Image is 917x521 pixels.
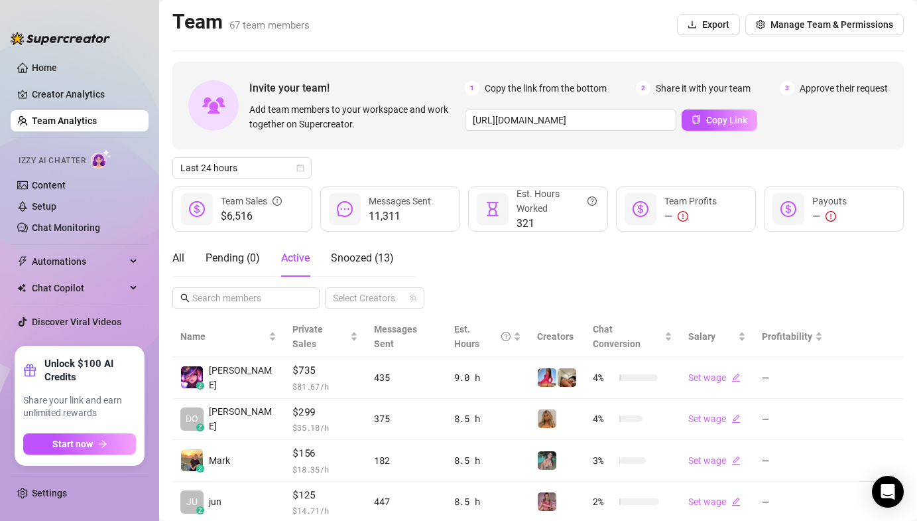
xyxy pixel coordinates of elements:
span: Approve their request [800,81,888,96]
div: All [172,250,184,266]
span: dollar-circle [189,201,205,217]
span: question-circle [501,322,511,351]
div: z [196,506,204,514]
img: Chloe (VIP) [558,368,576,387]
span: arrow-right [98,439,107,449]
span: Messages Sent [369,196,431,206]
span: question-circle [587,186,597,216]
button: Copy Link [682,110,757,131]
span: Add team members to your workspace and work together on Supercreator. [249,102,459,131]
img: MJaee (VIP) [538,451,556,470]
div: — [664,208,717,224]
span: search [180,293,190,303]
span: 321 [517,216,597,232]
span: dollar-circle [780,201,796,217]
td: — [754,399,831,441]
span: Copy Link [706,115,747,125]
span: $6,516 [221,208,282,224]
button: Export [677,14,740,35]
span: thunderbolt [17,256,28,267]
span: Private Sales [292,324,323,349]
img: Jaz (VIP) [538,409,556,428]
img: Tabby (VIP) [538,492,556,511]
img: Chat Copilot [17,283,26,293]
div: Est. Hours Worked [517,186,597,216]
span: Share it with your team [656,81,751,96]
span: $ 18.35 /h [292,463,358,476]
div: 8.5 h [454,411,522,426]
a: Set wageedit [688,455,741,466]
span: $ 14.71 /h [292,504,358,517]
div: 8.5 h [454,453,522,468]
div: 9.0 h [454,370,522,385]
span: message [337,201,353,217]
a: Chat Monitoring [32,222,100,233]
div: Team Sales [221,194,282,208]
span: 3 [780,81,794,96]
span: Izzy AI Chatter [19,155,86,167]
a: Set wageedit [688,413,741,424]
button: Start nowarrow-right [23,433,136,455]
span: Start now [52,439,93,449]
span: Salary [688,331,715,342]
span: Last 24 hours [180,158,304,178]
div: z [196,382,204,390]
div: z [196,423,204,431]
a: Settings [32,488,67,498]
th: Name [172,317,284,357]
td: — [754,440,831,482]
a: Set wageedit [688,372,741,383]
span: $299 [292,404,358,420]
span: edit [731,497,741,506]
div: Est. Hours [454,322,511,351]
span: edit [731,414,741,423]
a: Setup [32,201,56,212]
div: Open Intercom Messenger [872,476,904,508]
span: Active [281,252,310,264]
span: 67 team members [229,19,310,31]
span: 3 % [593,453,614,468]
span: $ 35.18 /h [292,421,358,434]
span: info-circle [273,194,282,208]
span: Snoozed ( 13 ) [331,252,394,264]
a: Team Analytics [32,115,97,126]
span: dollar-circle [633,201,648,217]
div: z [196,465,204,473]
div: 375 [374,411,438,426]
span: 2 [636,81,650,96]
a: Home [32,62,57,73]
div: 8.5 h [454,494,522,509]
span: [PERSON_NAME] [209,404,276,433]
img: AI Chatter [91,149,111,169]
span: gift [23,364,36,377]
strong: Unlock $100 AI Credits [44,357,136,384]
span: exclamation-circle [825,211,836,222]
span: Automations [32,251,126,272]
span: team [409,294,417,302]
a: Creator Analytics [32,84,138,105]
span: Messages Sent [374,324,417,349]
span: hourglass [485,201,501,217]
span: Chat Conversion [593,324,641,349]
a: Discover Viral Videos [32,317,121,327]
span: download [688,20,697,29]
a: Content [32,180,66,190]
span: setting [756,20,765,29]
span: [PERSON_NAME] [209,363,276,392]
span: $735 [292,362,358,378]
span: exclamation-circle [678,211,688,222]
img: logo-BBDzfeDw.svg [11,32,110,45]
span: 4 % [593,370,614,385]
span: Profitability [762,331,812,342]
td: — [754,357,831,399]
span: 2 % [593,494,614,509]
span: Invite your team! [249,80,465,96]
span: jun [209,494,221,509]
span: Manage Team & Permissions [770,19,893,30]
span: Share your link and earn unlimited rewards [23,394,136,420]
a: Set wageedit [688,496,741,507]
img: Maddie (VIP) [538,368,556,387]
span: JU [186,494,198,509]
span: Name [180,329,266,344]
div: 447 [374,494,438,509]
